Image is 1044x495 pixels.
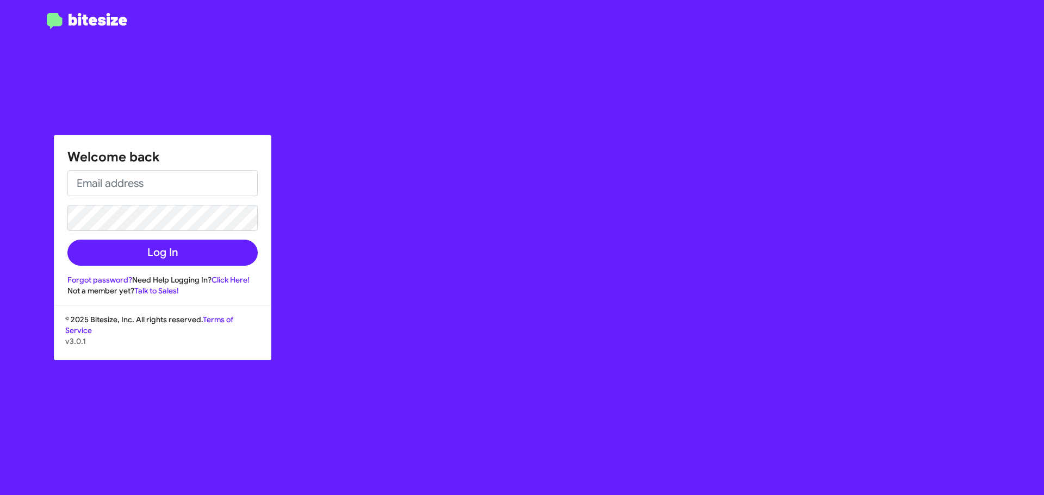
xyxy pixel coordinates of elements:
input: Email address [67,170,258,196]
a: Click Here! [212,275,250,285]
div: Need Help Logging In? [67,274,258,285]
div: Not a member yet? [67,285,258,296]
p: v3.0.1 [65,336,260,347]
a: Talk to Sales! [134,286,179,296]
button: Log In [67,240,258,266]
h1: Welcome back [67,148,258,166]
div: © 2025 Bitesize, Inc. All rights reserved. [54,314,271,360]
a: Forgot password? [67,275,132,285]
